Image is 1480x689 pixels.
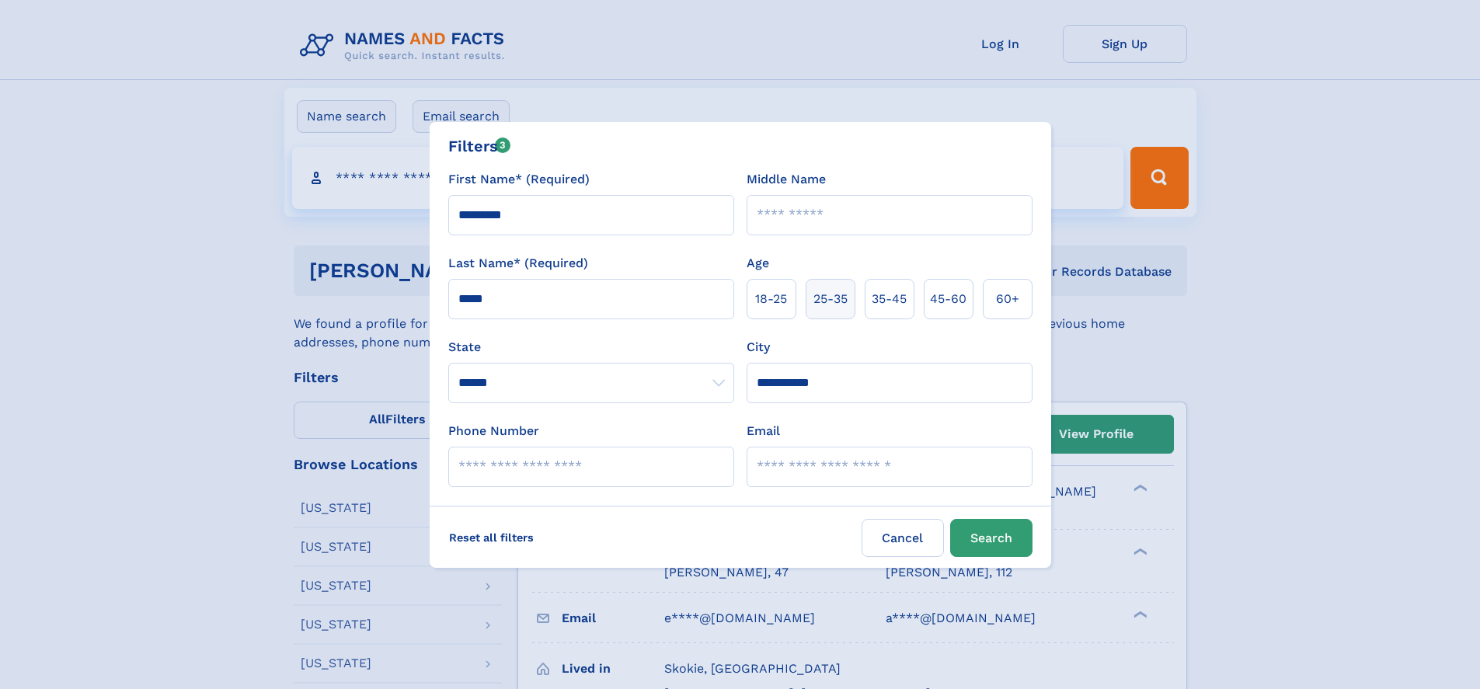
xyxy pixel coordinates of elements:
[872,290,907,308] span: 35‑45
[747,422,780,440] label: Email
[747,338,770,357] label: City
[862,519,944,557] label: Cancel
[448,338,734,357] label: State
[448,170,590,189] label: First Name* (Required)
[930,290,966,308] span: 45‑60
[448,134,511,158] div: Filters
[950,519,1033,557] button: Search
[996,290,1019,308] span: 60+
[439,519,544,556] label: Reset all filters
[747,170,826,189] label: Middle Name
[448,254,588,273] label: Last Name* (Required)
[448,422,539,440] label: Phone Number
[755,290,787,308] span: 18‑25
[813,290,848,308] span: 25‑35
[747,254,769,273] label: Age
